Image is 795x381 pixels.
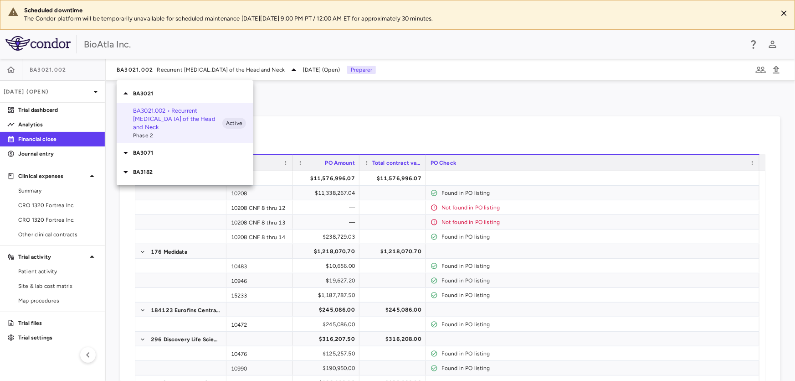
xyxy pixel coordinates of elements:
[117,143,253,162] div: BA3071
[133,107,222,131] p: BA3021.002 • Recurrent [MEDICAL_DATA] of the Head and Neck
[133,131,222,140] span: Phase 2
[133,149,253,157] p: BA3071
[117,103,253,143] div: BA3021.002 • Recurrent [MEDICAL_DATA] of the Head and NeckPhase 2Active
[133,89,253,98] p: BA3021
[133,168,253,176] p: BA3182
[117,84,253,103] div: BA3021
[117,162,253,182] div: BA3182
[222,119,246,127] span: Active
